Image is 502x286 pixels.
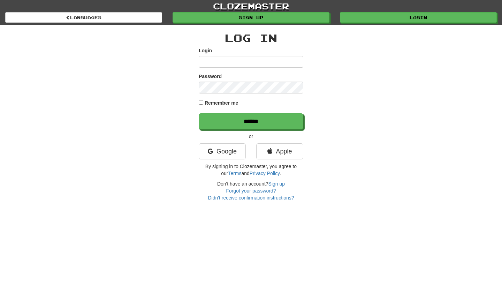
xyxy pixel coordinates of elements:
a: Sign up [268,181,285,187]
a: Google [199,143,246,159]
p: By signing in to Clozemaster, you agree to our and . [199,163,303,177]
a: Apple [256,143,303,159]
div: Don't have an account? [199,180,303,201]
a: Login [340,12,497,23]
a: Forgot your password? [226,188,276,194]
p: or [199,133,303,140]
a: Privacy Policy [250,171,280,176]
a: Terms [228,171,241,176]
label: Login [199,47,212,54]
a: Languages [5,12,162,23]
label: Password [199,73,222,80]
a: Sign up [173,12,329,23]
label: Remember me [205,99,238,106]
h2: Log In [199,32,303,44]
a: Didn't receive confirmation instructions? [208,195,294,201]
